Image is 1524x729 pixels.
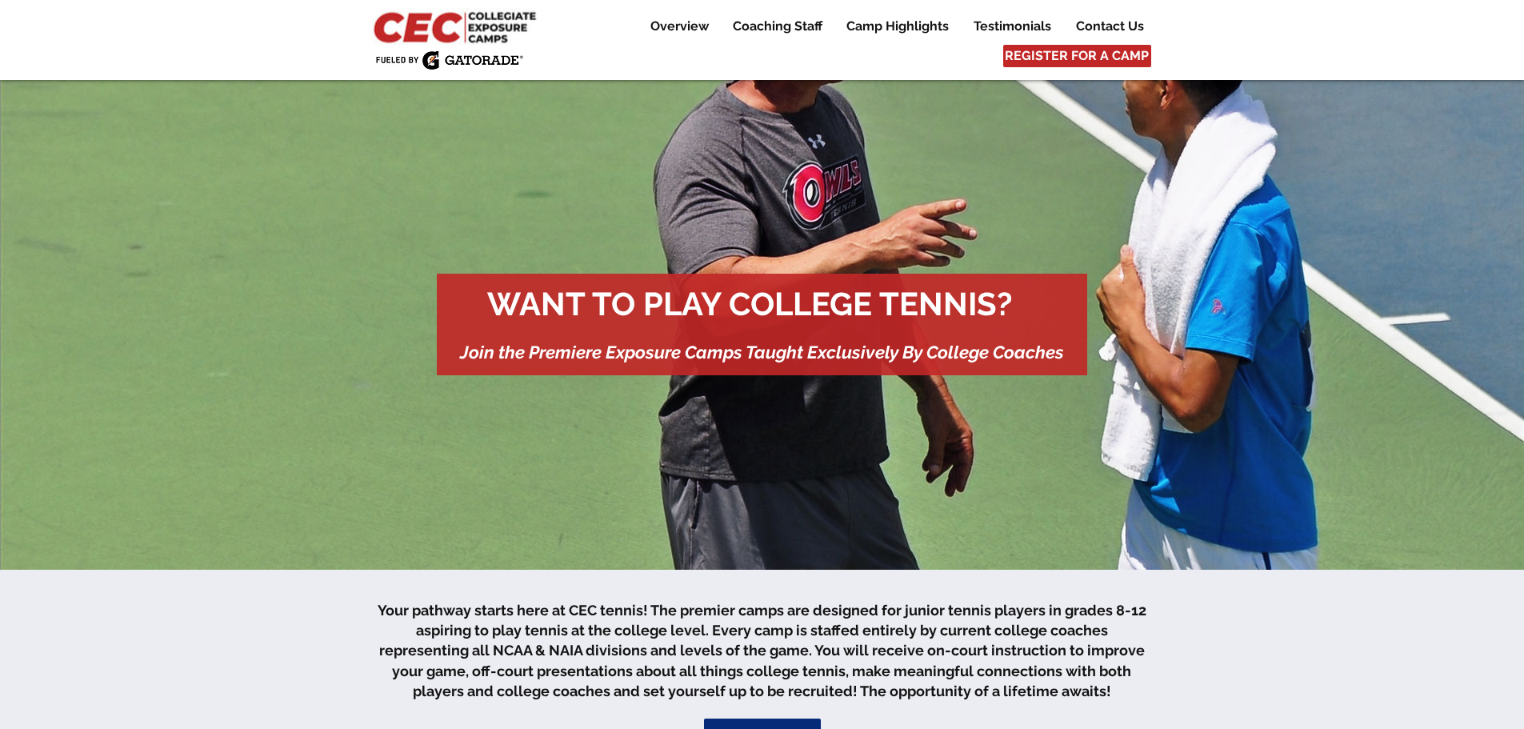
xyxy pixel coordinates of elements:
[626,17,1155,36] nav: Site
[1003,45,1151,67] a: REGISTER FOR A CAMP
[378,602,1146,699] span: Your pathway starts here at CEC tennis! The premier camps are designed for junior tennis players ...
[638,17,720,36] a: Overview
[834,17,961,36] a: Camp Highlights
[487,285,1012,322] span: WANT TO PLAY COLLEGE TENNIS?
[966,17,1059,36] p: Testimonials
[370,8,543,45] img: CEC Logo Primary_edited.jpg
[1064,17,1155,36] a: Contact Us
[642,17,717,36] p: Overview
[1005,47,1149,65] span: REGISTER FOR A CAMP
[375,50,523,70] img: Fueled by Gatorade.png
[1068,17,1152,36] p: Contact Us
[725,17,830,36] p: Coaching Staff
[962,17,1063,36] a: Testimonials
[838,17,957,36] p: Camp Highlights
[460,342,1064,362] span: Join the Premiere Exposure Camps Taught Exclusively By College Coaches
[721,17,834,36] a: Coaching Staff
